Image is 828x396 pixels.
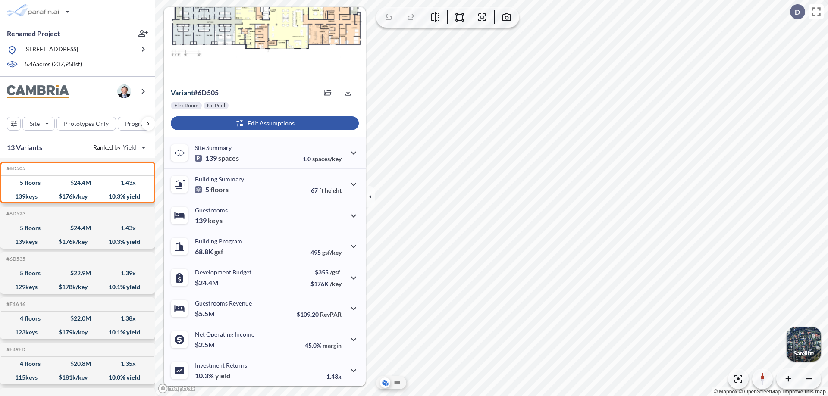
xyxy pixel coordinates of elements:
[24,45,78,56] p: [STREET_ADDRESS]
[174,102,198,109] p: Flex Room
[5,211,25,217] h5: Click to copy the code
[117,84,131,98] img: user logo
[787,327,821,362] img: Switcher Image
[118,117,164,131] button: Program
[195,154,239,162] p: 139
[195,206,228,214] p: Guestrooms
[214,247,223,256] span: gsf
[195,247,223,256] p: 68.8K
[392,377,402,388] button: Site Plan
[210,185,229,194] span: floors
[7,142,42,153] p: 13 Variants
[195,216,223,225] p: 139
[56,117,116,131] button: Prototypes Only
[207,102,225,109] p: No Pool
[195,362,247,369] p: Investment Returns
[330,280,342,287] span: /key
[215,371,230,380] span: yield
[195,144,232,151] p: Site Summary
[305,342,342,349] p: 45.0%
[739,389,781,395] a: OpenStreetMap
[123,143,137,152] span: Yield
[22,117,55,131] button: Site
[86,140,151,154] button: Ranked by Yield
[64,119,109,128] p: Prototypes Only
[793,350,814,357] p: Satellite
[195,185,229,194] p: 5
[310,280,342,287] p: $176K
[195,278,220,287] p: $24.4M
[208,216,223,225] span: keys
[795,8,800,16] p: D
[171,116,359,130] button: Edit Assumptions
[195,175,244,183] p: Building Summary
[5,346,25,352] h5: Click to copy the code
[195,340,216,349] p: $2.5M
[218,154,239,162] span: spaces
[319,187,323,194] span: ft
[195,237,242,245] p: Building Program
[30,119,40,128] p: Site
[783,389,826,395] a: Improve this map
[380,377,390,388] button: Aerial View
[303,155,342,162] p: 1.0
[310,268,342,276] p: $355
[171,88,219,97] p: # 6d505
[5,301,25,307] h5: Click to copy the code
[195,309,216,318] p: $5.5M
[195,371,230,380] p: 10.3%
[297,311,342,318] p: $109.20
[7,29,60,38] p: Renamed Project
[311,187,342,194] p: 67
[312,155,342,162] span: spaces/key
[171,88,194,97] span: Variant
[714,389,737,395] a: Mapbox
[787,327,821,362] button: Switcher ImageSatellite
[5,256,25,262] h5: Click to copy the code
[125,119,149,128] p: Program
[7,85,69,98] img: BrandImage
[195,299,252,307] p: Guestrooms Revenue
[326,373,342,380] p: 1.43x
[195,331,254,338] p: Net Operating Income
[322,249,342,256] span: gsf/key
[325,187,342,194] span: height
[158,384,196,393] a: Mapbox homepage
[25,60,82,69] p: 5.46 acres ( 237,958 sf)
[195,268,251,276] p: Development Budget
[310,249,342,256] p: 495
[323,342,342,349] span: margin
[320,311,342,318] span: RevPAR
[330,268,340,276] span: /gsf
[5,165,25,171] h5: Click to copy the code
